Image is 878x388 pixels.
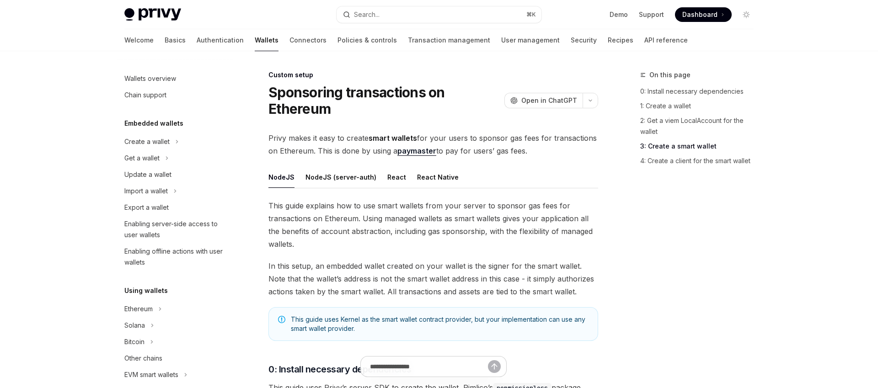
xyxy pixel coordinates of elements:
span: This guide uses Kernel as the smart wallet contract provider, but your implementation can use any... [291,315,589,333]
a: 3: Create a smart wallet [640,139,761,154]
span: Dashboard [682,10,717,19]
input: Ask a question... [370,356,488,377]
button: Toggle Solana section [117,317,234,334]
a: 0: Install necessary dependencies [640,84,761,99]
button: Toggle Bitcoin section [117,334,234,350]
a: Recipes [608,29,633,51]
div: Other chains [124,353,162,364]
span: This guide explains how to use smart wallets from your server to sponsor gas fees for transaction... [268,199,598,250]
a: Wallets [255,29,278,51]
div: Chain support [124,90,166,101]
button: Toggle EVM smart wallets section [117,367,234,383]
div: React Native [417,166,459,188]
a: Export a wallet [117,199,234,216]
a: 4: Create a client for the smart wallet [640,154,761,168]
a: Support [639,10,664,19]
a: 1: Create a wallet [640,99,761,113]
a: Demo [610,10,628,19]
a: Transaction management [408,29,490,51]
button: Toggle Get a wallet section [117,150,234,166]
button: Toggle Import a wallet section [117,183,234,199]
a: Security [571,29,597,51]
h5: Using wallets [124,285,168,296]
button: Open search [337,6,541,23]
button: Open in ChatGPT [504,93,583,108]
div: EVM smart wallets [124,369,178,380]
a: User management [501,29,560,51]
div: NodeJS [268,166,294,188]
div: Bitcoin [124,336,145,347]
div: Export a wallet [124,202,169,213]
a: Authentication [197,29,244,51]
a: Wallets overview [117,70,234,87]
div: Custom setup [268,70,598,80]
a: Chain support [117,87,234,103]
button: Send message [488,360,501,373]
div: Create a wallet [124,136,170,147]
div: Import a wallet [124,186,168,197]
div: React [387,166,406,188]
div: Solana [124,320,145,331]
a: Connectors [289,29,327,51]
div: Enabling offline actions with user wallets [124,246,229,268]
button: Toggle Create a wallet section [117,133,234,150]
a: Other chains [117,350,234,367]
a: Welcome [124,29,154,51]
svg: Note [278,316,285,323]
a: Policies & controls [337,29,397,51]
span: ⌘ K [526,11,536,18]
div: NodeJS (server-auth) [305,166,376,188]
div: Search... [354,9,380,20]
a: 2: Get a viem LocalAccount for the wallet [640,113,761,139]
div: Ethereum [124,303,153,314]
a: API reference [644,29,688,51]
a: Update a wallet [117,166,234,183]
a: Basics [165,29,186,51]
h1: Sponsoring transactions on Ethereum [268,84,501,117]
h5: Embedded wallets [124,118,183,129]
div: Enabling server-side access to user wallets [124,218,229,240]
a: Dashboard [675,7,732,22]
span: On this page [649,69,691,80]
span: Privy makes it easy to create for your users to sponsor gas fees for transactions on Ethereum. Th... [268,132,598,157]
button: Toggle dark mode [739,7,754,22]
span: Open in ChatGPT [521,96,577,105]
div: Wallets overview [124,73,176,84]
img: light logo [124,8,181,21]
div: Get a wallet [124,153,160,164]
a: Enabling offline actions with user wallets [117,243,234,271]
a: Enabling server-side access to user wallets [117,216,234,243]
button: Toggle Ethereum section [117,301,234,317]
div: Update a wallet [124,169,171,180]
strong: smart wallets [369,133,417,143]
span: In this setup, an embedded wallet created on your wallet is the signer for the smart wallet. Note... [268,260,598,298]
a: paymaster [397,146,436,156]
